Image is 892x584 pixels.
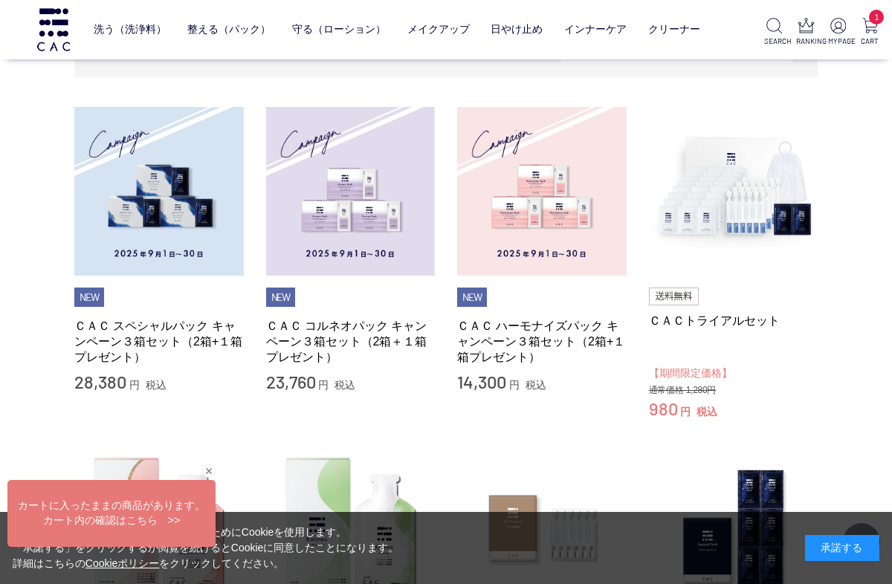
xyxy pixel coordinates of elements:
li: NEW [74,288,104,307]
span: 14,300 [457,371,506,392]
img: ＣＡＣ コルネオパック キャンペーン３箱セット（2箱＋１箱プレゼント） [266,107,436,276]
a: 日やけ止め [491,12,543,47]
span: 税込 [697,406,717,418]
a: ＣＡＣトライアルセット [649,313,818,328]
img: ＣＡＣトライアルセット [649,107,818,276]
a: ＣＡＣ スペシャルパック キャンペーン３箱セット（2箱+１箱プレゼント） [74,318,244,366]
span: 円 [318,379,329,391]
p: RANKING [796,36,816,47]
a: メイクアップ [407,12,470,47]
span: 28,380 [74,371,126,392]
li: NEW [457,288,487,307]
a: ＣＡＣ コルネオパック キャンペーン３箱セット（2箱＋１箱プレゼント） [266,318,436,366]
img: logo [35,8,72,51]
a: Cookieポリシー [85,557,160,569]
a: クリーナー [648,12,700,47]
img: ＣＡＣ ハーモナイズパック キャンペーン３箱セット（2箱+１箱プレゼント） [457,107,627,276]
li: NEW [266,288,296,307]
span: 税込 [334,379,355,391]
span: 税込 [146,379,167,391]
a: ＣＡＣ ハーモナイズパック キャンペーン３箱セット（2箱+１箱プレゼント） [457,318,627,366]
p: MYPAGE [828,36,848,47]
a: 整える（パック） [187,12,271,47]
span: 円 [129,379,140,391]
img: 送料無料 [649,288,699,305]
p: CART [860,36,880,47]
a: インナーケア [564,12,627,47]
a: 守る（ローション） [292,12,386,47]
a: SEARCH [764,18,784,47]
span: 980 [649,398,678,419]
a: 1 CART [860,18,880,47]
div: 【期間限定価格】 [649,365,818,382]
span: 1 [869,10,884,25]
div: 通常価格 1,280円 [649,385,818,397]
span: 税込 [526,379,546,391]
a: 洗う（洗浄料） [94,12,167,47]
span: 23,760 [266,371,316,392]
a: RANKING [796,18,816,47]
p: SEARCH [764,36,784,47]
div: 承諾する [805,535,879,561]
a: MYPAGE [828,18,848,47]
span: 円 [680,406,691,418]
img: ＣＡＣ スペシャルパック キャンペーン３箱セット（2箱+１箱プレゼント） [74,107,244,276]
span: 円 [509,379,520,391]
